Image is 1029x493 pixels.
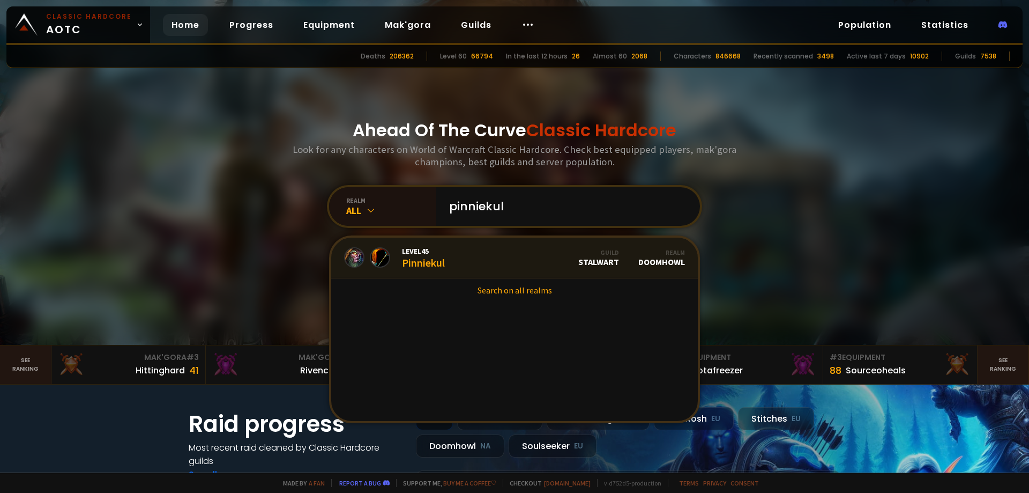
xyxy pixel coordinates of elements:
a: Search on all realms [331,278,698,302]
a: a fan [309,479,325,487]
a: Consent [730,479,759,487]
a: #2Equipment88Notafreezer [669,345,823,384]
a: Privacy [703,479,726,487]
a: Home [163,14,208,36]
a: See all progress [189,468,258,481]
div: Doomhowl [638,248,685,267]
span: Made by [277,479,325,487]
a: [DOMAIN_NAME] [544,479,591,487]
div: 206362 [390,51,414,61]
a: Statistics [913,14,977,36]
a: Guilds [452,14,500,36]
div: Sourceoheals [846,364,906,377]
div: Recently scanned [754,51,813,61]
div: Equipment [830,352,971,363]
div: Realm [638,248,685,256]
div: realm [346,196,436,204]
div: In the last 12 hours [506,51,568,61]
small: Classic Hardcore [46,12,132,21]
div: Soulseeker [509,435,596,458]
div: Level 60 [440,51,467,61]
div: Characters [674,51,711,61]
span: Level 45 [402,246,445,256]
span: # 3 [187,352,199,363]
div: 7538 [980,51,996,61]
h1: Ahead Of The Curve [353,117,676,143]
span: # 3 [830,352,842,363]
div: Pinniekul [402,246,445,269]
small: EU [792,414,801,424]
div: 41 [189,363,199,378]
span: AOTC [46,12,132,38]
h4: Most recent raid cleaned by Classic Hardcore guilds [189,441,403,468]
a: Classic HardcoreAOTC [6,6,150,43]
div: Active last 7 days [847,51,906,61]
div: Deaths [361,51,385,61]
a: Mak'Gora#2Rivench100 [206,345,360,384]
div: Guild [578,248,619,256]
span: Support me, [396,479,496,487]
div: Mak'Gora [212,352,353,363]
div: Guilds [955,51,976,61]
a: #3Equipment88Sourceoheals [823,345,978,384]
div: Hittinghard [136,364,185,377]
h3: Look for any characters on World of Warcraft Classic Hardcore. Check best equipped players, mak'g... [288,143,741,168]
div: Nek'Rosh [654,407,734,430]
small: NA [480,441,491,452]
span: Classic Hardcore [526,118,676,142]
div: Stalwart [578,248,619,267]
span: Checkout [503,479,591,487]
a: Report a bug [339,479,381,487]
div: 2068 [631,51,647,61]
span: v. d752d5 - production [597,479,661,487]
div: Almost 60 [593,51,627,61]
a: Mak'gora [376,14,439,36]
a: Mak'Gora#3Hittinghard41 [51,345,206,384]
small: EU [574,441,583,452]
div: 66794 [471,51,493,61]
div: Rivench [300,364,334,377]
a: Level45PinniekulGuildStalwartRealmDoomhowl [331,238,698,278]
div: Notafreezer [691,364,743,377]
small: EU [711,414,720,424]
a: Progress [221,14,282,36]
div: 26 [572,51,580,61]
a: Population [830,14,900,36]
div: 3498 [817,51,834,61]
h1: Raid progress [189,407,403,441]
div: All [346,204,436,217]
div: 88 [830,363,841,378]
div: Mak'Gora [58,352,199,363]
a: Terms [679,479,699,487]
div: Equipment [675,352,816,363]
a: Equipment [295,14,363,36]
div: Doomhowl [416,435,504,458]
a: Seeranking [978,345,1029,384]
div: 10902 [910,51,929,61]
div: 846668 [715,51,741,61]
a: Buy me a coffee [443,479,496,487]
div: Stitches [738,407,814,430]
input: Search a character... [443,187,687,226]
